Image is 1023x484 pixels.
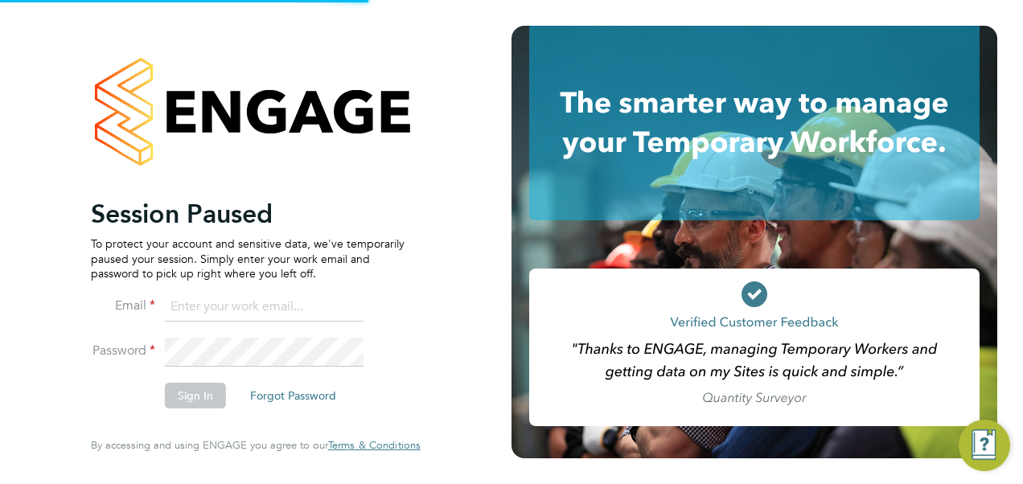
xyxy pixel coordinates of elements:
[328,439,421,452] a: Terms & Conditions
[165,383,226,408] button: Sign In
[328,438,421,452] span: Terms & Conditions
[91,236,405,281] p: To protect your account and sensitive data, we've temporarily paused your session. Simply enter y...
[91,438,421,452] span: By accessing and using ENGAGE you agree to our
[237,383,349,408] button: Forgot Password
[91,297,155,314] label: Email
[91,198,405,230] h2: Session Paused
[959,420,1010,471] button: Engage Resource Center
[165,293,364,322] input: Enter your work email...
[91,342,155,359] label: Password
